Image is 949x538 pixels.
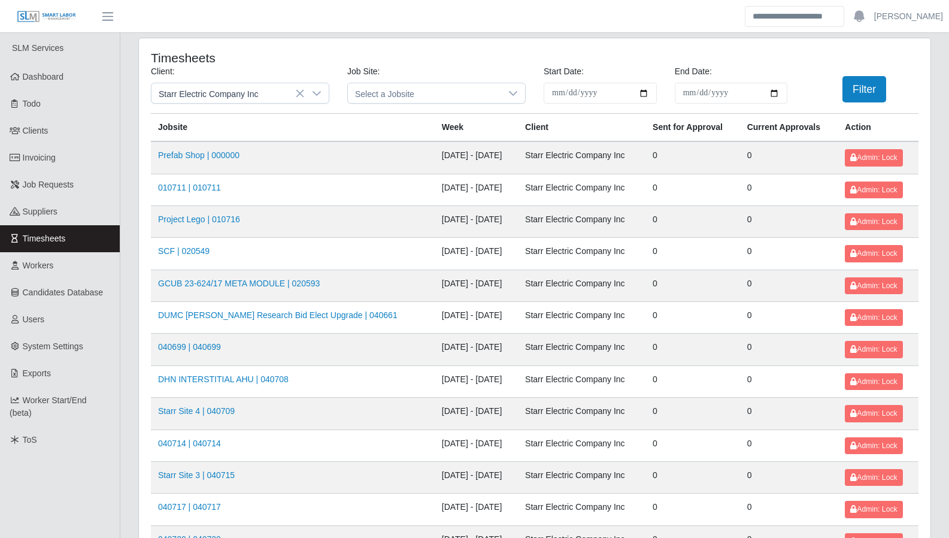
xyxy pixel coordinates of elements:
[645,174,740,205] td: 0
[158,502,221,512] a: 040717 | 040717
[10,395,87,418] span: Worker Start/End (beta)
[740,238,838,270] td: 0
[850,345,897,353] span: Admin: Lock
[850,313,897,322] span: Admin: Lock
[158,374,289,384] a: DHN INTERSTITIAL AHU | 040708
[845,373,902,390] button: Admin: Lock
[435,114,518,142] th: Week
[348,83,501,103] span: Select a Jobsite
[645,238,740,270] td: 0
[845,437,902,454] button: Admin: Lock
[435,238,518,270] td: [DATE] - [DATE]
[151,114,435,142] th: Jobsite
[435,461,518,493] td: [DATE] - [DATE]
[645,141,740,174] td: 0
[740,205,838,237] td: 0
[23,288,104,297] span: Candidates Database
[435,494,518,525] td: [DATE] - [DATE]
[23,234,66,243] span: Timesheets
[850,249,897,258] span: Admin: Lock
[838,114,918,142] th: Action
[675,65,712,78] label: End Date:
[645,430,740,461] td: 0
[544,65,584,78] label: Start Date:
[850,282,897,290] span: Admin: Lock
[740,365,838,397] td: 0
[23,72,64,81] span: Dashboard
[745,6,844,27] input: Search
[518,365,645,397] td: Starr Electric Company Inc
[23,153,56,162] span: Invoicing
[435,174,518,205] td: [DATE] - [DATE]
[435,334,518,365] td: [DATE] - [DATE]
[151,83,305,103] span: Starr Electric Company Inc
[740,114,838,142] th: Current Approvals
[158,310,398,320] a: DUMC [PERSON_NAME] Research Bid Elect Upgrade | 040661
[645,302,740,334] td: 0
[23,315,45,324] span: Users
[645,365,740,397] td: 0
[158,470,235,480] a: Starr Site 3 | 040715
[435,270,518,301] td: [DATE] - [DATE]
[518,174,645,205] td: Starr Electric Company Inc
[435,302,518,334] td: [DATE] - [DATE]
[845,405,902,422] button: Admin: Lock
[845,245,902,262] button: Admin: Lock
[518,334,645,365] td: Starr Electric Company Inc
[850,409,897,418] span: Admin: Lock
[518,302,645,334] td: Starr Electric Company Inc
[645,334,740,365] td: 0
[740,174,838,205] td: 0
[158,406,235,416] a: Starr Site 4 | 040709
[845,182,902,198] button: Admin: Lock
[23,99,41,108] span: Todo
[158,183,221,192] a: 010711 | 010711
[151,65,175,78] label: Client:
[23,180,74,189] span: Job Requests
[845,469,902,486] button: Admin: Lock
[645,205,740,237] td: 0
[850,473,897,482] span: Admin: Lock
[435,430,518,461] td: [DATE] - [DATE]
[740,141,838,174] td: 0
[23,435,37,445] span: ToS
[518,141,645,174] td: Starr Electric Company Inc
[850,442,897,450] span: Admin: Lock
[23,368,51,378] span: Exports
[158,279,320,288] a: GCUB 23-624/17 META MODULE | 020593
[850,186,897,194] span: Admin: Lock
[645,398,740,430] td: 0
[158,439,221,448] a: 040714 | 040714
[347,65,380,78] label: Job Site:
[850,505,897,513] span: Admin: Lock
[845,149,902,166] button: Admin: Lock
[518,494,645,525] td: Starr Electric Company Inc
[518,238,645,270] td: Starr Electric Company Inc
[740,302,838,334] td: 0
[845,277,902,294] button: Admin: Lock
[845,309,902,326] button: Admin: Lock
[845,213,902,230] button: Admin: Lock
[518,461,645,493] td: Starr Electric Company Inc
[151,50,460,65] h4: Timesheets
[518,398,645,430] td: Starr Electric Company Inc
[845,501,902,518] button: Admin: Lock
[158,246,210,256] a: SCF | 020549
[12,43,63,53] span: SLM Services
[23,126,48,135] span: Clients
[435,141,518,174] td: [DATE] - [DATE]
[158,214,240,224] a: Project Lego | 010716
[23,261,54,270] span: Workers
[740,334,838,365] td: 0
[158,150,239,160] a: Prefab Shop | 000000
[740,494,838,525] td: 0
[435,365,518,397] td: [DATE] - [DATE]
[645,270,740,301] td: 0
[740,270,838,301] td: 0
[850,153,897,162] span: Admin: Lock
[518,430,645,461] td: Starr Electric Company Inc
[435,205,518,237] td: [DATE] - [DATE]
[518,205,645,237] td: Starr Electric Company Inc
[518,114,645,142] th: Client
[23,341,83,351] span: System Settings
